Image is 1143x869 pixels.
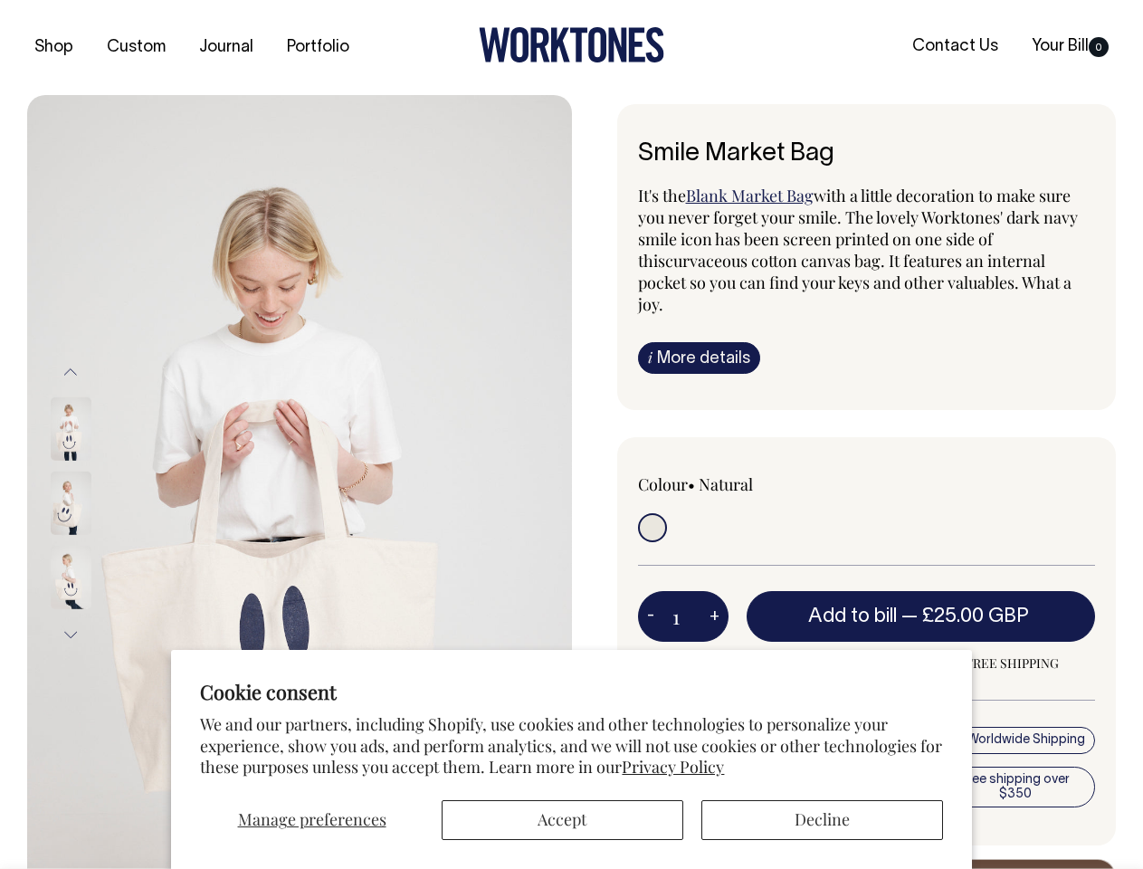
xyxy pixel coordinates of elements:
[747,591,1096,642] button: Add to bill —£25.00 GBP
[280,33,357,62] a: Portfolio
[638,140,1096,168] h6: Smile Market Bag
[922,607,1029,625] span: £25.00 GBP
[701,800,943,840] button: Decline
[57,615,84,655] button: Next
[200,714,942,778] p: We and our partners, including Shopify, use cookies and other technologies to personalize your ex...
[901,607,1033,625] span: —
[200,800,423,840] button: Manage preferences
[238,808,386,830] span: Manage preferences
[638,250,1072,315] span: curvaceous cotton canvas bag. It features an internal pocket so you can find your keys and other ...
[27,33,81,62] a: Shop
[699,473,753,495] label: Natural
[686,185,814,206] a: Blank Market Bag
[688,473,695,495] span: •
[905,32,1005,62] a: Contact Us
[100,33,173,62] a: Custom
[700,598,729,635] button: +
[192,33,261,62] a: Journal
[1024,32,1116,62] a: Your Bill0
[638,185,1096,315] p: It's the with a little decoration to make sure you never forget your smile. The lovely Worktones'...
[638,342,760,374] a: iMore details
[200,679,942,704] h2: Cookie consent
[808,607,897,625] span: Add to bill
[638,473,821,495] div: Colour
[638,598,663,635] button: -
[442,800,683,840] button: Accept
[51,546,91,609] img: Smile Market Bag
[51,397,91,461] img: Smile Market Bag
[57,351,84,392] button: Previous
[51,472,91,535] img: Smile Market Bag
[1089,37,1109,57] span: 0
[622,756,724,778] a: Privacy Policy
[648,348,652,367] span: i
